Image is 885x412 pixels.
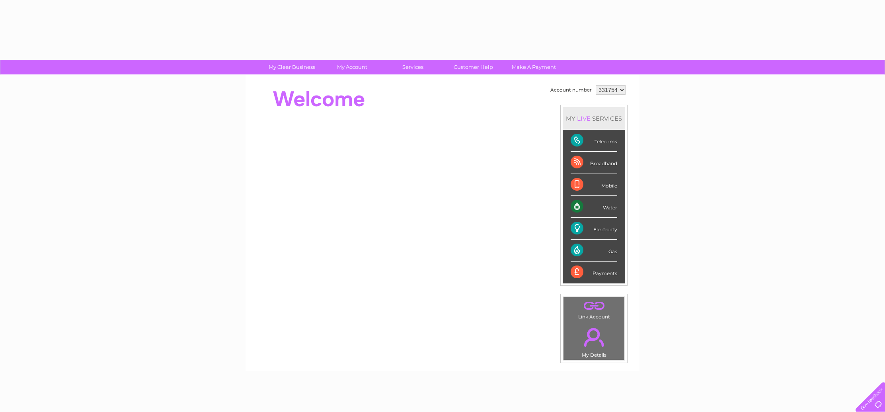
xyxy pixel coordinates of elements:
a: Make A Payment [501,60,567,74]
div: Telecoms [571,130,617,152]
div: Mobile [571,174,617,196]
td: Account number [548,83,594,97]
a: Customer Help [441,60,506,74]
div: Payments [571,262,617,283]
td: My Details [563,321,625,360]
div: MY SERVICES [563,107,625,130]
div: Electricity [571,218,617,240]
a: My Clear Business [259,60,325,74]
a: Services [380,60,446,74]
div: Gas [571,240,617,262]
a: . [565,323,622,351]
div: Broadband [571,152,617,174]
a: . [565,299,622,313]
div: LIVE [575,115,592,122]
a: My Account [320,60,385,74]
div: Water [571,196,617,218]
td: Link Account [563,297,625,322]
